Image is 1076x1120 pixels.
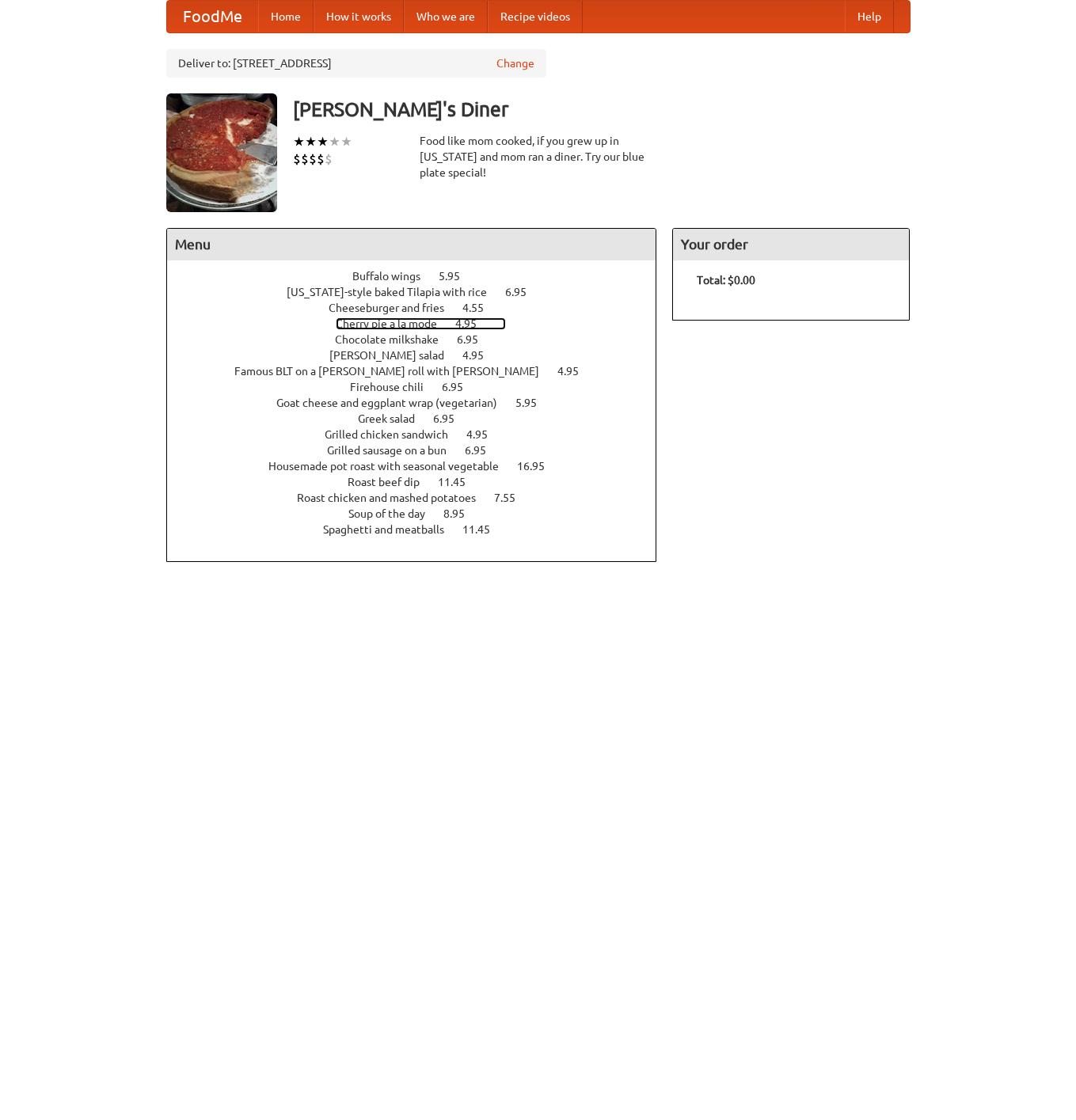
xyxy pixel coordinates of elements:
span: Roast chicken and mashed potatoes [297,492,492,504]
span: 7.55 [494,492,531,504]
a: Famous BLT on a [PERSON_NAME] roll with [PERSON_NAME] 4.95 [234,365,608,378]
li: ★ [340,133,352,150]
a: Who we are [404,1,488,32]
span: 5.95 [439,270,476,283]
a: [PERSON_NAME] salad 4.95 [329,349,513,362]
span: 11.45 [462,523,506,536]
span: 16.95 [517,460,561,473]
span: 4.95 [455,317,492,330]
a: Housemade pot roast with seasonal vegetable 16.95 [268,460,574,473]
a: Firehouse chili 6.95 [350,381,492,393]
span: Grilled sausage on a bun [327,444,462,457]
div: Food like mom cooked, if you grew up in [US_STATE] and mom ran a diner. Try our blue plate special! [420,133,657,180]
li: ★ [293,133,305,150]
a: Roast chicken and mashed potatoes 7.55 [297,492,545,504]
span: 4.95 [466,428,504,441]
a: Grilled sausage on a bun 6.95 [327,444,515,457]
span: Housemade pot roast with seasonal vegetable [268,460,515,473]
span: 4.95 [557,365,595,378]
a: Change [496,55,534,71]
span: Greek salad [358,412,431,425]
a: FoodMe [167,1,258,32]
span: 11.45 [438,476,481,488]
h4: Your order [673,229,909,260]
span: Cheeseburger and fries [329,302,460,314]
span: 6.95 [442,381,479,393]
li: ★ [317,133,329,150]
a: Goat cheese and eggplant wrap (vegetarian) 5.95 [276,397,566,409]
li: ★ [329,133,340,150]
span: Goat cheese and eggplant wrap (vegetarian) [276,397,513,409]
span: 4.55 [462,302,500,314]
a: Spaghetti and meatballs 11.45 [323,523,519,536]
li: $ [317,150,325,168]
h3: [PERSON_NAME]'s Diner [293,93,911,125]
span: 4.95 [462,349,500,362]
span: Grilled chicken sandwich [325,428,464,441]
span: Chocolate milkshake [335,333,454,346]
a: Soup of the day 8.95 [348,507,494,520]
a: Chocolate milkshake 6.95 [335,333,508,346]
a: How it works [314,1,404,32]
span: 5.95 [515,397,553,409]
a: Buffalo wings 5.95 [352,270,489,283]
a: Help [845,1,894,32]
span: 8.95 [443,507,481,520]
span: Firehouse chili [350,381,439,393]
a: Cheeseburger and fries 4.55 [329,302,513,314]
span: Cherry pie a la mode [336,317,453,330]
li: ★ [305,133,317,150]
li: $ [301,150,309,168]
a: Greek salad 6.95 [358,412,484,425]
a: Roast beef dip 11.45 [348,476,495,488]
span: 6.95 [457,333,494,346]
span: 6.95 [433,412,470,425]
a: Home [258,1,314,32]
span: 6.95 [465,444,502,457]
a: [US_STATE]-style baked Tilapia with rice 6.95 [287,286,556,298]
li: $ [309,150,317,168]
span: Buffalo wings [352,270,436,283]
img: angular.jpg [166,93,277,212]
a: Grilled chicken sandwich 4.95 [325,428,517,441]
b: Total: $0.00 [697,274,755,287]
span: Roast beef dip [348,476,435,488]
li: $ [325,150,333,168]
span: [US_STATE]-style baked Tilapia with rice [287,286,503,298]
span: Famous BLT on a [PERSON_NAME] roll with [PERSON_NAME] [234,365,555,378]
span: [PERSON_NAME] salad [329,349,460,362]
a: Recipe videos [488,1,583,32]
a: Cherry pie a la mode 4.95 [336,317,506,330]
span: 6.95 [505,286,542,298]
li: $ [293,150,301,168]
span: Spaghetti and meatballs [323,523,460,536]
span: Soup of the day [348,507,441,520]
h4: Menu [167,229,656,260]
div: Deliver to: [STREET_ADDRESS] [166,49,546,78]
